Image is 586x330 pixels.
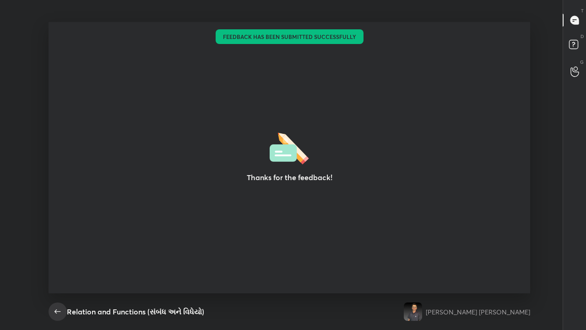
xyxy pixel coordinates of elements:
[581,7,584,14] p: T
[580,59,584,66] p: G
[67,306,204,317] div: Relation and Functions (સંબંધ અને વિધેયો)
[247,172,332,183] h3: Thanks for the feedback!
[581,33,584,40] p: D
[270,130,309,165] img: feedbackThanks.36dea665.svg
[404,302,422,321] img: 6c564172b9614d7b8bd9565893e475e0.jpg
[426,307,530,317] div: [PERSON_NAME] [PERSON_NAME]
